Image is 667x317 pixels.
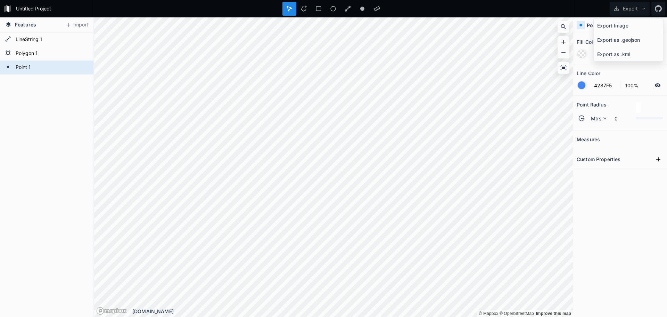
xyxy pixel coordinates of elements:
[610,114,632,122] input: 0
[594,33,663,47] div: Export as .geojson
[587,22,603,29] h4: Point 1
[577,68,600,79] h2: Line Color
[536,311,571,316] a: Map feedback
[577,99,607,110] h2: Point Radius
[479,311,498,316] a: Mapbox
[15,21,36,28] span: Features
[594,18,663,33] div: Export Image
[610,2,650,16] button: Export
[500,311,534,316] a: OpenStreetMap
[62,19,92,31] button: Import
[577,37,598,47] h2: Fill Color
[96,307,127,315] a: Mapbox logo
[577,154,620,165] h2: Custom Properties
[577,134,600,145] h2: Measures
[591,115,602,122] span: Mtrs
[132,308,573,315] div: [DOMAIN_NAME]
[594,47,663,61] div: Export as .kml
